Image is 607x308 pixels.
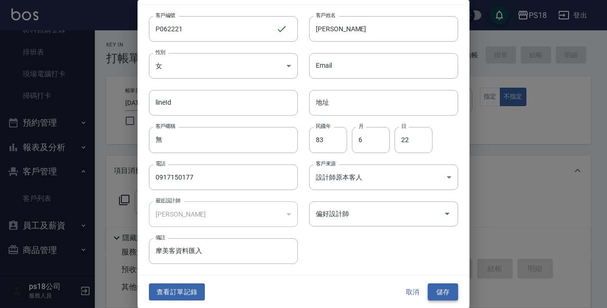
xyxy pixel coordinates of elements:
[156,197,180,204] label: 最近設計師
[428,283,458,301] button: 儲存
[156,234,166,241] label: 備註
[156,123,175,130] label: 客戶暱稱
[316,160,336,167] label: 客戶來源
[316,12,336,19] label: 客戶姓名
[149,283,205,301] button: 查看訂單記錄
[359,123,363,130] label: 月
[156,49,166,56] label: 性別
[149,201,298,227] div: [PERSON_NAME]
[401,123,406,130] label: 日
[149,53,298,79] div: 女
[156,12,175,19] label: 客戶編號
[316,123,331,130] label: 民國年
[309,164,458,190] div: 設計師原本客人
[440,206,455,221] button: Open
[156,160,166,167] label: 電話
[397,283,428,301] button: 取消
